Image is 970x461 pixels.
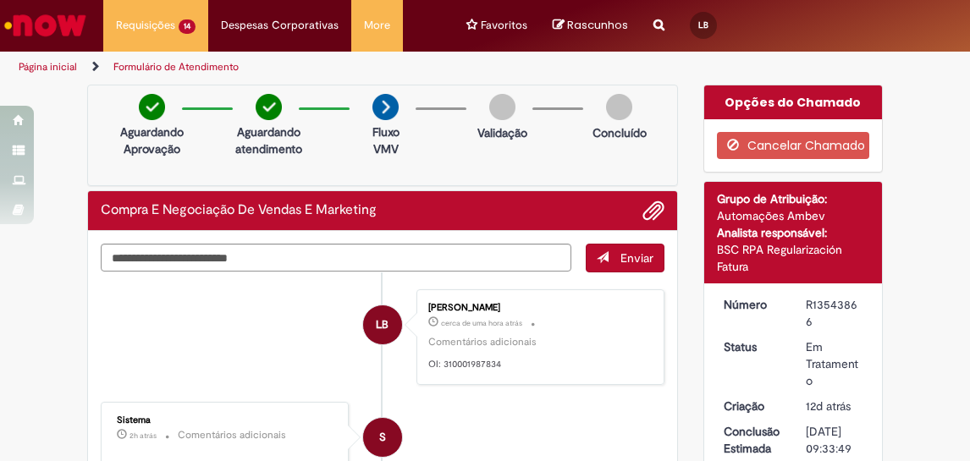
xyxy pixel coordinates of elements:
span: cerca de uma hora atrás [441,318,522,328]
img: img-circle-grey.png [489,94,515,120]
h2: Compra E Negociação De Vendas E Marketing Histórico de tíquete [101,203,377,218]
textarea: Digite sua mensagem aqui... [101,244,571,272]
button: Adicionar anexos [642,200,664,222]
div: [PERSON_NAME] [428,303,647,313]
span: Requisições [116,17,175,34]
p: Concluído [592,124,647,141]
time: 29/09/2025 10:01:52 [130,431,157,441]
span: 12d atrás [806,398,851,414]
p: Aguardando Aprovação [120,123,184,157]
span: 2h atrás [130,431,157,441]
div: BSC RPA Regularización Fatura [717,241,870,275]
span: Rascunhos [567,17,628,33]
dt: Criação [711,398,794,414]
dt: Número [711,296,794,313]
div: System [363,418,402,457]
dt: Status [711,338,794,355]
dt: Conclusão Estimada [711,423,794,457]
img: ServiceNow [2,8,89,42]
div: Sistema [117,415,335,425]
a: Formulário de Atendimento [113,60,239,74]
a: Página inicial [19,60,77,74]
div: Automações Ambev [717,207,870,224]
img: check-circle-green.png [256,94,282,120]
time: 29/09/2025 10:15:01 [441,318,522,328]
img: arrow-next.png [372,94,399,120]
p: OI: 310001987834 [428,358,647,371]
div: Em Tratamento [806,338,863,389]
p: Validação [477,124,527,141]
span: S [379,417,386,458]
span: 14 [179,19,196,34]
button: Cancelar Chamado [717,132,870,159]
p: Aguardando atendimento [235,123,302,157]
img: img-circle-grey.png [606,94,632,120]
ul: Trilhas de página [13,52,553,83]
div: [DATE] 09:33:49 [806,423,863,457]
span: Despesas Corporativas [221,17,339,34]
div: Grupo de Atribuição: [717,190,870,207]
span: LB [698,19,708,30]
div: Opções do Chamado [704,85,883,119]
img: check-circle-green.png [139,94,165,120]
div: Lucas Silveira Balloni [363,305,402,344]
div: R13543866 [806,296,863,330]
small: Comentários adicionais [428,335,537,349]
a: No momento, sua lista de rascunhos tem 0 Itens [553,17,628,33]
button: Enviar [586,244,664,272]
span: LB [376,305,389,345]
div: 17/09/2025 14:15:55 [806,398,863,414]
span: Favoritos [481,17,527,34]
p: Fluxo VMV [365,123,407,157]
span: More [364,17,390,34]
time: 17/09/2025 14:15:55 [806,398,851,414]
span: Enviar [620,250,653,266]
div: Analista responsável: [717,224,870,241]
small: Comentários adicionais [178,428,286,442]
